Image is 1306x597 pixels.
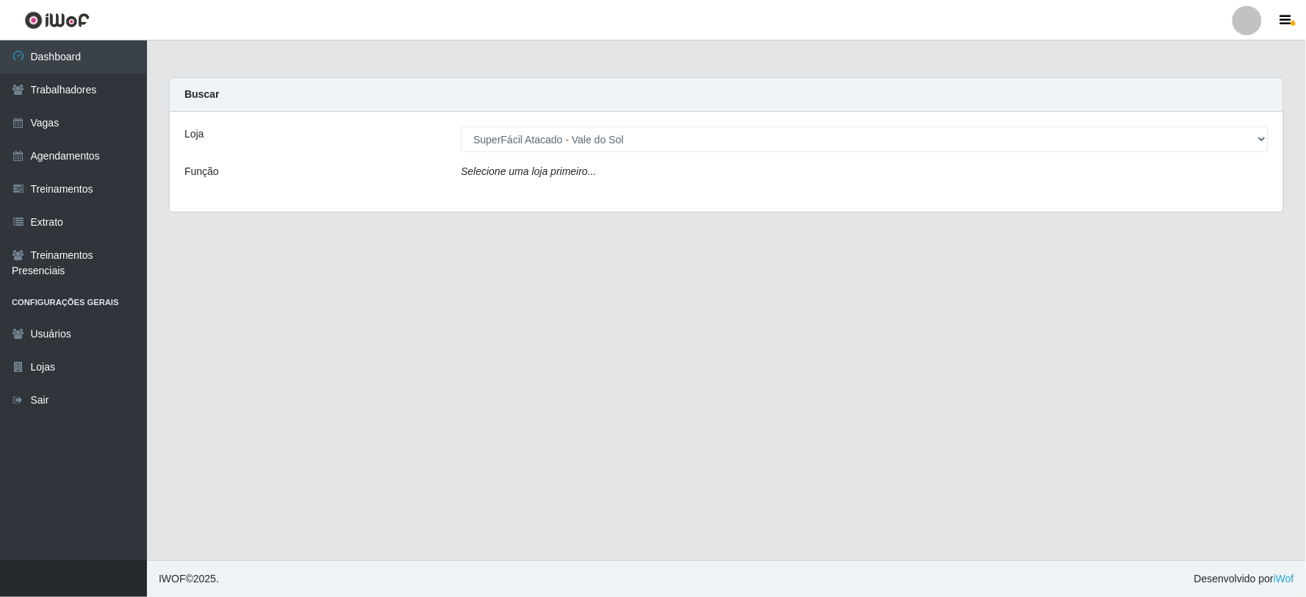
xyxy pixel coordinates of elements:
img: CoreUI Logo [24,11,90,29]
label: Função [184,164,219,179]
strong: Buscar [184,88,219,100]
i: Selecione uma loja primeiro... [461,165,596,177]
span: IWOF [159,573,186,585]
a: iWof [1274,573,1294,585]
label: Loja [184,126,204,142]
span: Desenvolvido por [1194,571,1294,587]
span: © 2025 . [159,571,219,587]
